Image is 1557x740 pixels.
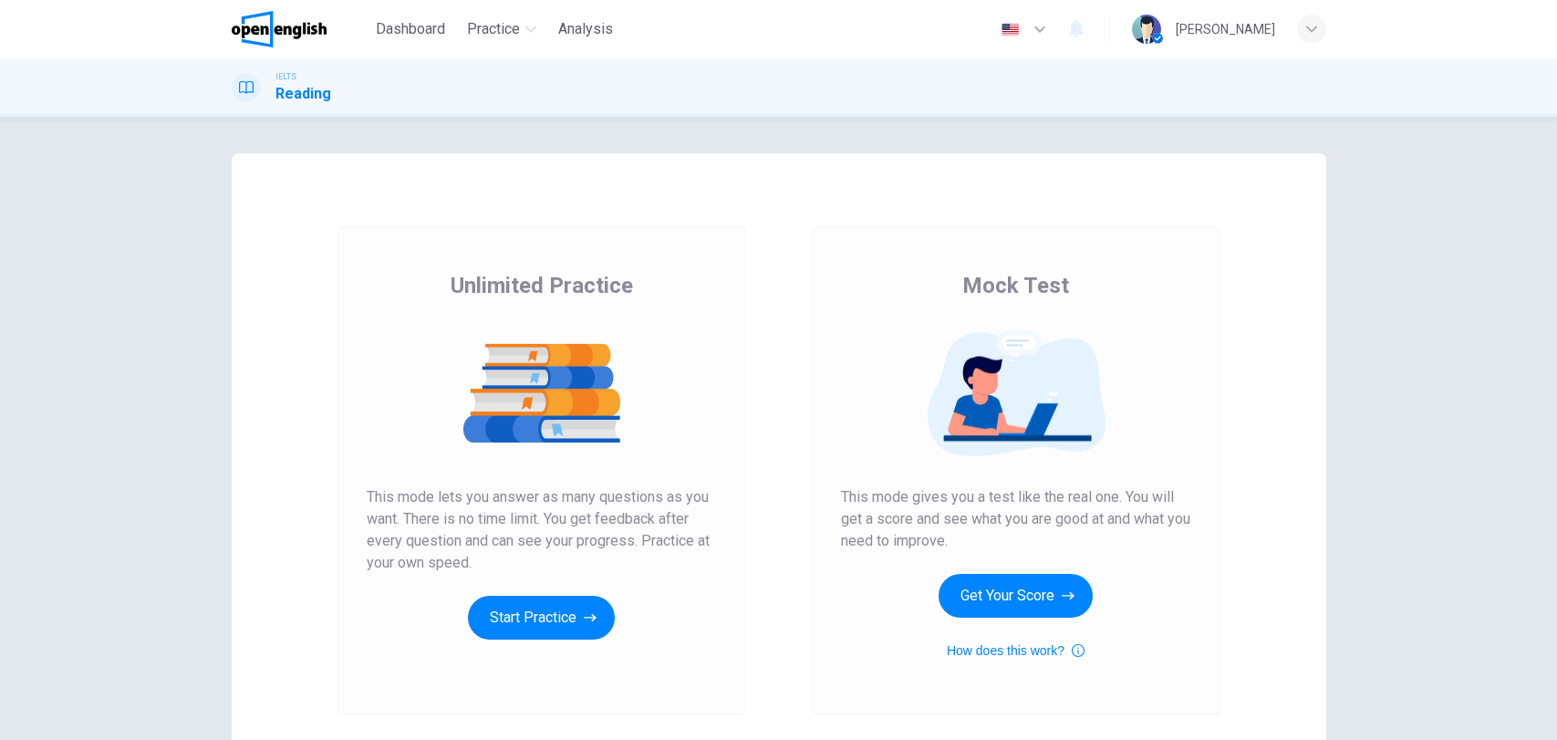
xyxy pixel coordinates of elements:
button: Get Your Score [939,574,1093,618]
span: This mode lets you answer as many questions as you want. There is no time limit. You get feedback... [367,486,717,574]
button: How does this work? [947,640,1085,662]
div: [PERSON_NAME] [1176,18,1275,40]
a: OpenEnglish logo [232,11,369,47]
span: Unlimited Practice [451,271,633,300]
button: Dashboard [368,13,452,46]
img: OpenEnglish logo [232,11,327,47]
button: Start Practice [468,596,615,640]
span: Mock Test [962,271,1069,300]
img: en [999,23,1022,36]
span: Practice [467,18,520,40]
h1: Reading [275,83,331,105]
button: Practice [460,13,544,46]
span: Dashboard [376,18,445,40]
span: This mode gives you a test like the real one. You will get a score and see what you are good at a... [841,486,1191,552]
img: Profile picture [1132,15,1161,44]
span: Analysis [558,18,613,40]
button: Analysis [551,13,620,46]
span: IELTS [275,70,296,83]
